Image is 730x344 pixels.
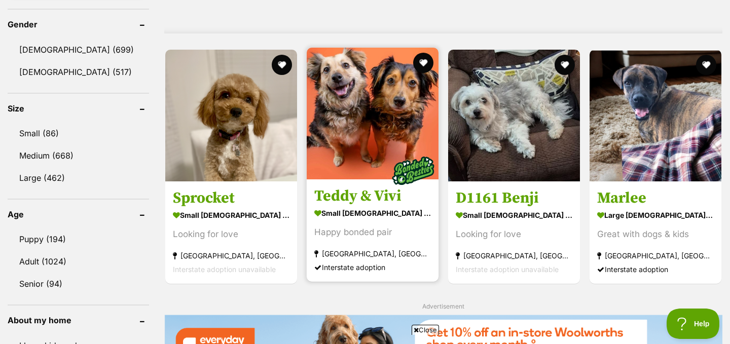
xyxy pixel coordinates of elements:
span: Close [412,325,439,335]
strong: small [DEMOGRAPHIC_DATA] Dog [173,208,289,223]
header: Gender [8,20,149,29]
h3: Sprocket [173,189,289,208]
img: D1161 Benji - Shih Tzu Dog [448,50,580,181]
button: favourite [272,55,292,75]
strong: small [DEMOGRAPHIC_DATA] Dog [456,208,572,223]
header: Age [8,210,149,219]
div: Looking for love [456,228,572,242]
span: Interstate adoption unavailable [173,265,276,274]
img: Marlee - Boxer x Rhodesian Ridgeback Dog [590,50,721,181]
span: Advertisement [422,302,464,310]
div: Interstate adoption [314,261,431,275]
div: Happy bonded pair [314,226,431,240]
a: Sprocket small [DEMOGRAPHIC_DATA] Dog Looking for love [GEOGRAPHIC_DATA], [GEOGRAPHIC_DATA] Inter... [165,181,297,284]
strong: small [DEMOGRAPHIC_DATA] Dog [314,206,431,221]
a: Small (86) [8,123,149,144]
div: Interstate adoption [597,263,714,277]
a: Adult (1024) [8,251,149,272]
strong: [GEOGRAPHIC_DATA], [GEOGRAPHIC_DATA] [456,249,572,263]
strong: [GEOGRAPHIC_DATA], [GEOGRAPHIC_DATA] [173,249,289,263]
strong: large [DEMOGRAPHIC_DATA] Dog [597,208,714,223]
button: favourite [696,55,716,75]
div: Looking for love [173,228,289,242]
img: bonded besties [388,146,439,197]
a: [DEMOGRAPHIC_DATA] (517) [8,61,149,83]
a: Medium (668) [8,145,149,166]
h3: D1161 Benji [456,189,572,208]
a: Marlee large [DEMOGRAPHIC_DATA] Dog Great with dogs & kids [GEOGRAPHIC_DATA], [GEOGRAPHIC_DATA] I... [590,181,721,284]
button: favourite [413,53,433,73]
h3: Teddy & Vivi [314,187,431,206]
img: Teddy & Vivi - Mixed breed Dog [307,48,439,179]
a: Teddy & Vivi small [DEMOGRAPHIC_DATA] Dog Happy bonded pair [GEOGRAPHIC_DATA], [GEOGRAPHIC_DATA] ... [307,179,439,282]
a: Senior (94) [8,273,149,294]
h3: Marlee [597,189,714,208]
iframe: Help Scout Beacon - Open [667,309,720,339]
a: Puppy (194) [8,228,149,250]
span: Interstate adoption unavailable [456,265,559,274]
div: Great with dogs & kids [597,228,714,242]
header: About my home [8,316,149,325]
a: D1161 Benji small [DEMOGRAPHIC_DATA] Dog Looking for love [GEOGRAPHIC_DATA], [GEOGRAPHIC_DATA] In... [448,181,580,284]
header: Size [8,104,149,113]
button: favourite [555,55,575,75]
strong: [GEOGRAPHIC_DATA], [GEOGRAPHIC_DATA] [314,247,431,261]
img: Sprocket - Cavalier King Charles Spaniel Dog [165,50,297,181]
strong: [GEOGRAPHIC_DATA], [GEOGRAPHIC_DATA] [597,249,714,263]
a: Large (462) [8,167,149,188]
a: [DEMOGRAPHIC_DATA] (699) [8,39,149,60]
